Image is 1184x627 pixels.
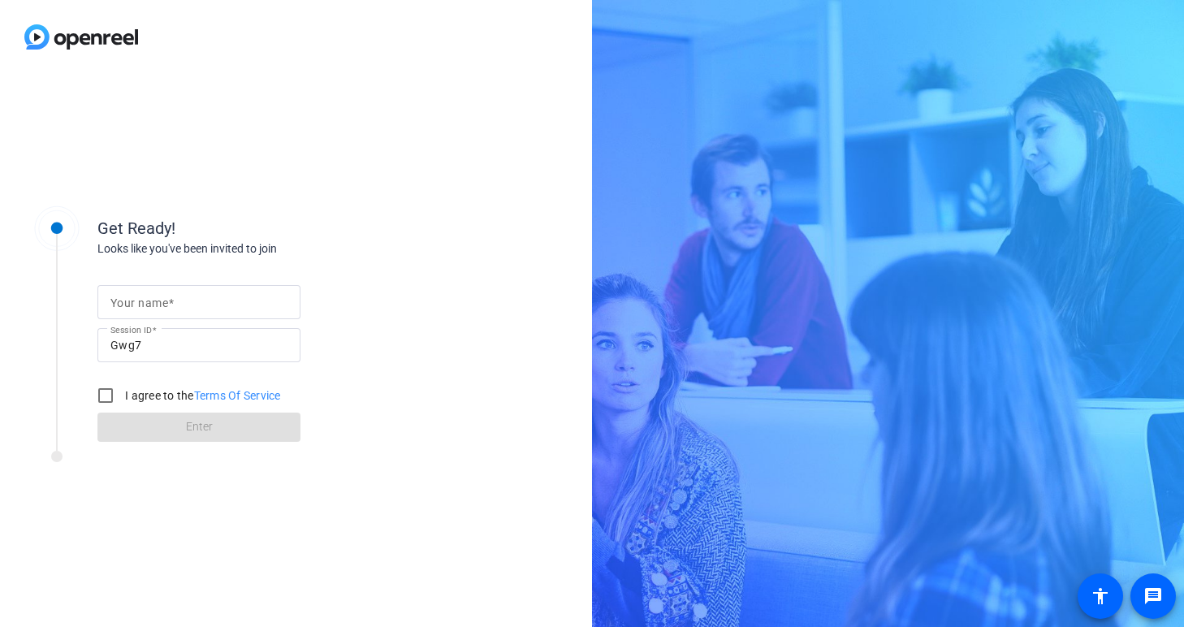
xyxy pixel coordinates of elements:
label: I agree to the [122,387,281,404]
a: Terms Of Service [194,389,281,402]
mat-label: Session ID [110,325,152,335]
mat-icon: accessibility [1091,586,1110,606]
mat-icon: message [1143,586,1163,606]
div: Looks like you've been invited to join [97,240,422,257]
div: Get Ready! [97,216,422,240]
mat-label: Your name [110,296,168,309]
